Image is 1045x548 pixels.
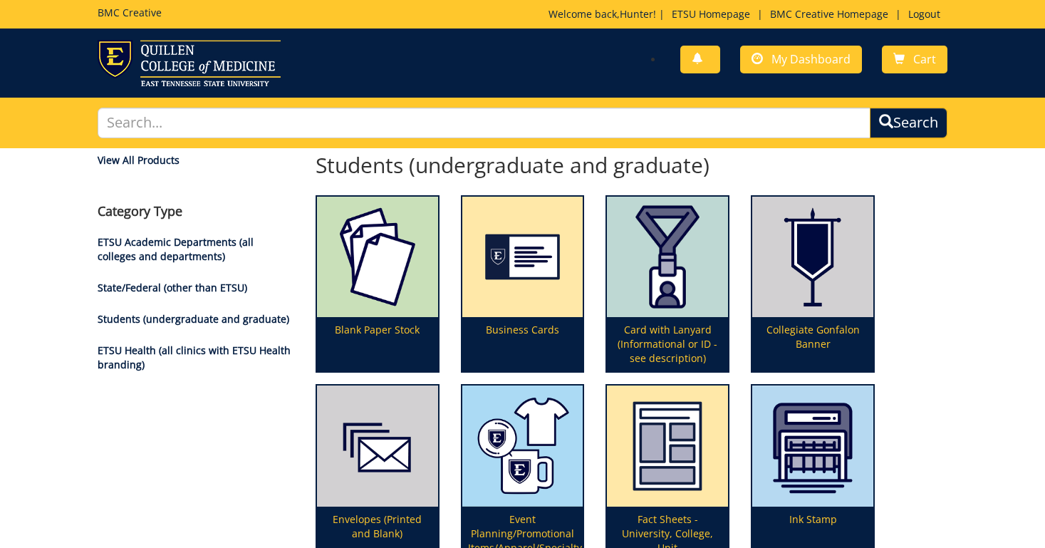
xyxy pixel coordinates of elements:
[607,197,728,372] a: Card with Lanyard (Informational or ID - see description)
[462,317,583,371] p: Business Cards
[98,153,294,167] a: View All Products
[740,46,862,73] a: My Dashboard
[752,386,873,507] img: ink%20stamp-620d597748ba81.63058529.png
[98,205,294,219] h4: Category Type
[607,317,728,371] p: Card with Lanyard (Informational or ID - see description)
[316,153,875,177] h2: Students (undergraduate and graduate)
[549,7,947,21] p: Welcome back, ! | | |
[607,197,728,318] img: card%20with%20lanyard-64d29bdf945cd3.52638038.png
[98,343,291,371] a: ETSU Health (all clinics with ETSU Health branding)
[98,108,870,138] input: Search...
[98,312,289,326] a: Students (undergraduate and graduate)
[98,235,254,263] a: ETSU Academic Departments (all colleges and departments)
[620,7,653,21] a: Hunter
[462,386,583,507] img: promotional%20items%20icon-621cf3f26df267.81791671.png
[771,51,851,67] span: My Dashboard
[317,197,438,372] a: Blank Paper Stock
[462,197,583,318] img: business%20cards-655684f769de13.42776325.png
[462,197,583,372] a: Business Cards
[752,197,873,372] a: Collegiate Gonfalon Banner
[882,46,947,73] a: Cart
[763,7,895,21] a: BMC Creative Homepage
[98,7,162,18] h5: BMC Creative
[913,51,936,67] span: Cart
[870,108,947,138] button: Search
[665,7,757,21] a: ETSU Homepage
[317,197,438,318] img: blank%20paper-65568471efb8f2.36674323.png
[607,386,728,507] img: fact%20sheet-63b722d48584d3.32276223.png
[317,386,438,507] img: envelopes-(bulk-order)-594831b101c519.91017228.png
[98,40,281,86] img: ETSU logo
[317,317,438,371] p: Blank Paper Stock
[901,7,947,21] a: Logout
[752,197,873,318] img: collegiate-(gonfalon)-banner-59482f3c476cc1.32530966.png
[752,317,873,371] p: Collegiate Gonfalon Banner
[98,281,247,294] a: State/Federal (other than ETSU)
